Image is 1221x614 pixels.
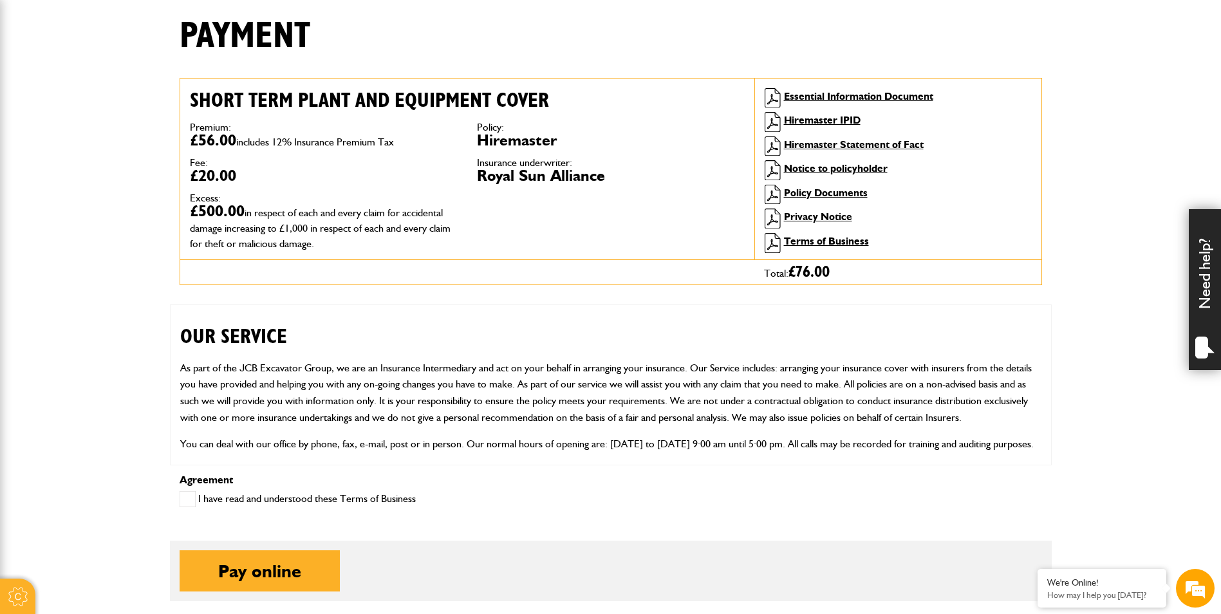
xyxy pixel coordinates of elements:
span: includes 12% Insurance Premium Tax [236,136,394,148]
dd: Royal Sun Alliance [477,168,745,183]
a: Essential Information Document [784,90,933,102]
span: in respect of each and every claim for accidental damage increasing to £1,000 in respect of each ... [190,207,451,250]
textarea: Type your message and hit 'Enter' [17,233,235,386]
dd: £56.00 [190,133,458,148]
input: Enter your email address [17,157,235,185]
h2: OUR SERVICE [180,305,1041,349]
div: Minimize live chat window [211,6,242,37]
a: Policy Documents [784,187,868,199]
dt: Insurance underwriter: [477,158,745,168]
a: Terms of Business [784,235,869,247]
dt: Policy: [477,122,745,133]
dd: £20.00 [190,168,458,183]
a: Hiremaster Statement of Fact [784,138,924,151]
h2: Short term plant and equipment cover [190,88,745,113]
p: How may I help you today? [1047,590,1157,600]
a: Hiremaster IPID [784,114,861,126]
input: Enter your phone number [17,195,235,223]
button: Pay online [180,550,340,591]
p: Agreement [180,475,1042,485]
dt: Premium: [190,122,458,133]
div: Chat with us now [67,72,216,89]
h2: CUSTOMER PROTECTION INFORMATION [180,463,1041,507]
p: As part of the JCB Excavator Group, we are an Insurance Intermediary and act on your behalf in ar... [180,360,1041,425]
dt: Excess: [190,193,458,203]
a: Notice to policyholder [784,162,888,174]
span: 76.00 [796,265,830,280]
div: Need help? [1189,209,1221,370]
span: £ [788,265,830,280]
p: You can deal with our office by phone, fax, e-mail, post or in person. Our normal hours of openin... [180,436,1041,452]
em: Start Chat [175,396,234,414]
dt: Fee: [190,158,458,168]
div: We're Online! [1047,577,1157,588]
input: Enter your last name [17,119,235,147]
img: d_20077148190_company_1631870298795_20077148190 [22,71,54,89]
a: Privacy Notice [784,210,852,223]
div: Total: [754,260,1041,284]
dd: £500.00 [190,203,458,250]
dd: Hiremaster [477,133,745,148]
h1: Payment [180,15,310,58]
label: I have read and understood these Terms of Business [180,491,416,507]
